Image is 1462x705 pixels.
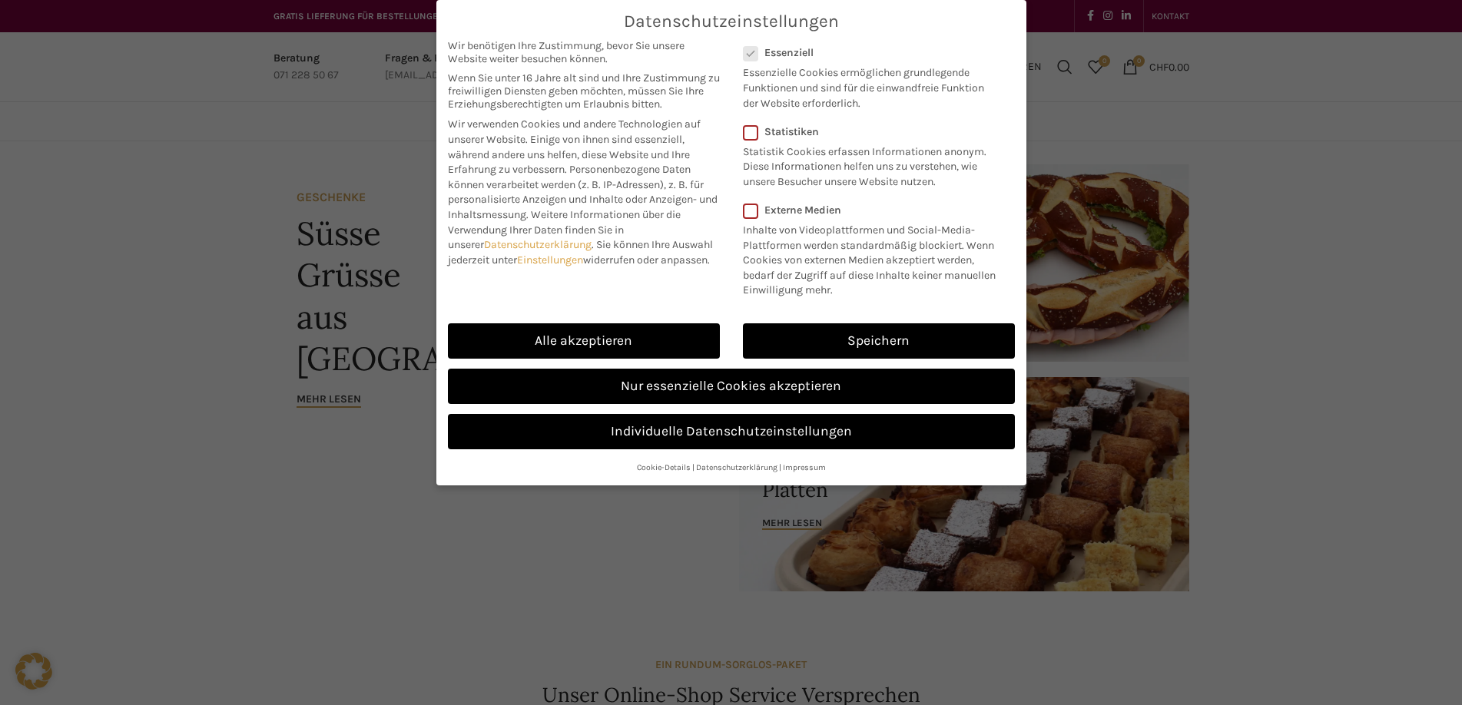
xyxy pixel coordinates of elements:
[624,12,839,31] span: Datenschutzeinstellungen
[448,208,681,251] span: Weitere Informationen über die Verwendung Ihrer Daten finden Sie in unserer .
[517,253,583,266] a: Einstellungen
[783,462,826,472] a: Impressum
[484,238,592,251] a: Datenschutzerklärung
[448,369,1015,404] a: Nur essenzielle Cookies akzeptieren
[743,59,995,111] p: Essenzielle Cookies ermöglichen grundlegende Funktionen und sind für die einwandfreie Funktion de...
[743,323,1015,359] a: Speichern
[743,217,1005,298] p: Inhalte von Videoplattformen und Social-Media-Plattformen werden standardmäßig blockiert. Wenn Co...
[637,462,691,472] a: Cookie-Details
[743,125,995,138] label: Statistiken
[743,46,995,59] label: Essenziell
[448,323,720,359] a: Alle akzeptieren
[743,138,995,190] p: Statistik Cookies erfassen Informationen anonym. Diese Informationen helfen uns zu verstehen, wie...
[696,462,777,472] a: Datenschutzerklärung
[448,71,720,111] span: Wenn Sie unter 16 Jahre alt sind und Ihre Zustimmung zu freiwilligen Diensten geben möchten, müss...
[448,238,713,266] span: Sie können Ihre Auswahl jederzeit unter widerrufen oder anpassen.
[448,414,1015,449] a: Individuelle Datenschutzeinstellungen
[743,204,1005,217] label: Externe Medien
[448,163,718,221] span: Personenbezogene Daten können verarbeitet werden (z. B. IP-Adressen), z. B. für personalisierte A...
[448,118,701,176] span: Wir verwenden Cookies und andere Technologien auf unserer Website. Einige von ihnen sind essenzie...
[448,39,720,65] span: Wir benötigen Ihre Zustimmung, bevor Sie unsere Website weiter besuchen können.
